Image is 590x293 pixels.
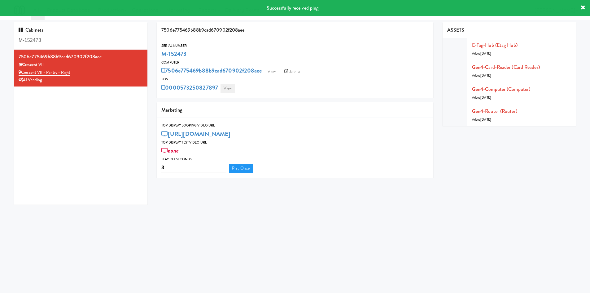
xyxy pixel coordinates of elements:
[281,67,303,76] a: Balena
[161,83,218,92] a: 0000573250827897
[161,66,262,75] a: 7506e775469b88b9cad670902f208aee
[472,51,491,56] span: Added
[14,50,147,87] li: 7506e775469b88b9cad670902f208aeeCrescent VII Crescent VII - Pantry - RightAI Vending
[229,164,253,173] a: Play Once
[221,84,235,93] a: View
[472,95,491,100] span: Added
[161,50,186,58] a: M-152473
[480,73,491,78] span: [DATE]
[480,95,491,100] span: [DATE]
[161,60,429,66] div: Computer
[19,69,70,76] a: Crescent VII - Pantry - Right
[19,61,143,69] div: Crescent VII
[161,156,429,162] div: Play in X seconds
[161,43,429,49] div: Serial Number
[161,146,178,155] a: none
[447,26,465,33] span: ASSETS
[472,73,491,78] span: Added
[161,76,429,82] div: POS
[19,77,42,83] a: AI Vending
[480,51,491,56] span: [DATE]
[472,42,518,49] a: E-tag-hub (Etag Hub)
[19,35,143,46] input: Search cabinets
[480,117,491,122] span: [DATE]
[472,86,530,93] a: Gen4-computer (Computer)
[19,52,143,61] div: 7506e775469b88b9cad670902f208aee
[472,64,540,71] a: Gen4-card-reader (Card Reader)
[157,22,433,38] div: 7506e775469b88b9cad670902f208aee
[161,130,230,138] a: [URL][DOMAIN_NAME]
[161,140,429,146] div: Top Display Test Video Url
[472,108,517,115] a: Gen4-router (Router)
[264,67,279,76] a: View
[472,117,491,122] span: Added
[267,4,319,11] span: Successfully received ping
[161,106,182,113] span: Marketing
[161,122,429,129] div: Top Display Looping Video Url
[19,26,43,33] span: Cabinets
